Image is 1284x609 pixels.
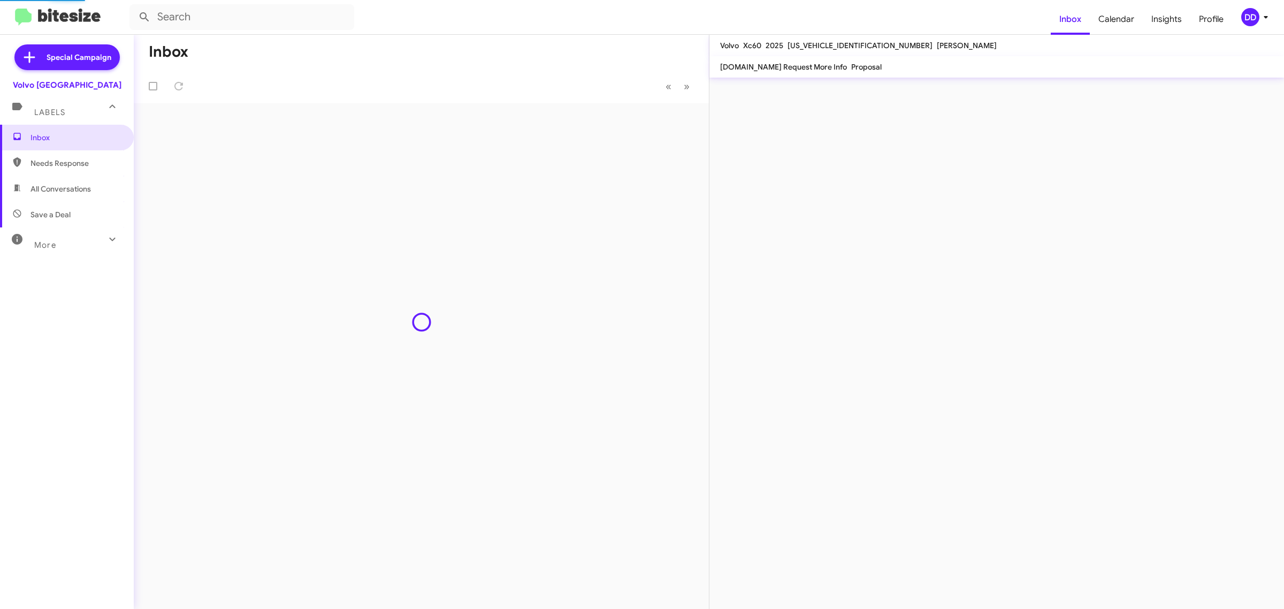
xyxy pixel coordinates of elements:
[788,41,933,50] span: [US_VEHICLE_IDENTIFICATION_NUMBER]
[720,41,739,50] span: Volvo
[1090,4,1143,35] a: Calendar
[34,240,56,250] span: More
[1232,8,1272,26] button: DD
[34,108,65,117] span: Labels
[720,62,847,72] span: [DOMAIN_NAME] Request More Info
[660,75,696,97] nav: Page navigation example
[677,75,696,97] button: Next
[937,41,997,50] span: [PERSON_NAME]
[30,184,91,194] span: All Conversations
[47,52,111,63] span: Special Campaign
[30,158,121,169] span: Needs Response
[14,44,120,70] a: Special Campaign
[851,62,882,72] span: Proposal
[30,132,121,143] span: Inbox
[659,75,678,97] button: Previous
[149,43,188,60] h1: Inbox
[1241,8,1259,26] div: DD
[1190,4,1232,35] a: Profile
[30,209,71,220] span: Save a Deal
[743,41,761,50] span: Xc60
[666,80,671,93] span: «
[1051,4,1090,35] a: Inbox
[684,80,690,93] span: »
[1143,4,1190,35] a: Insights
[129,4,354,30] input: Search
[766,41,783,50] span: 2025
[13,80,121,90] div: Volvo [GEOGRAPHIC_DATA]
